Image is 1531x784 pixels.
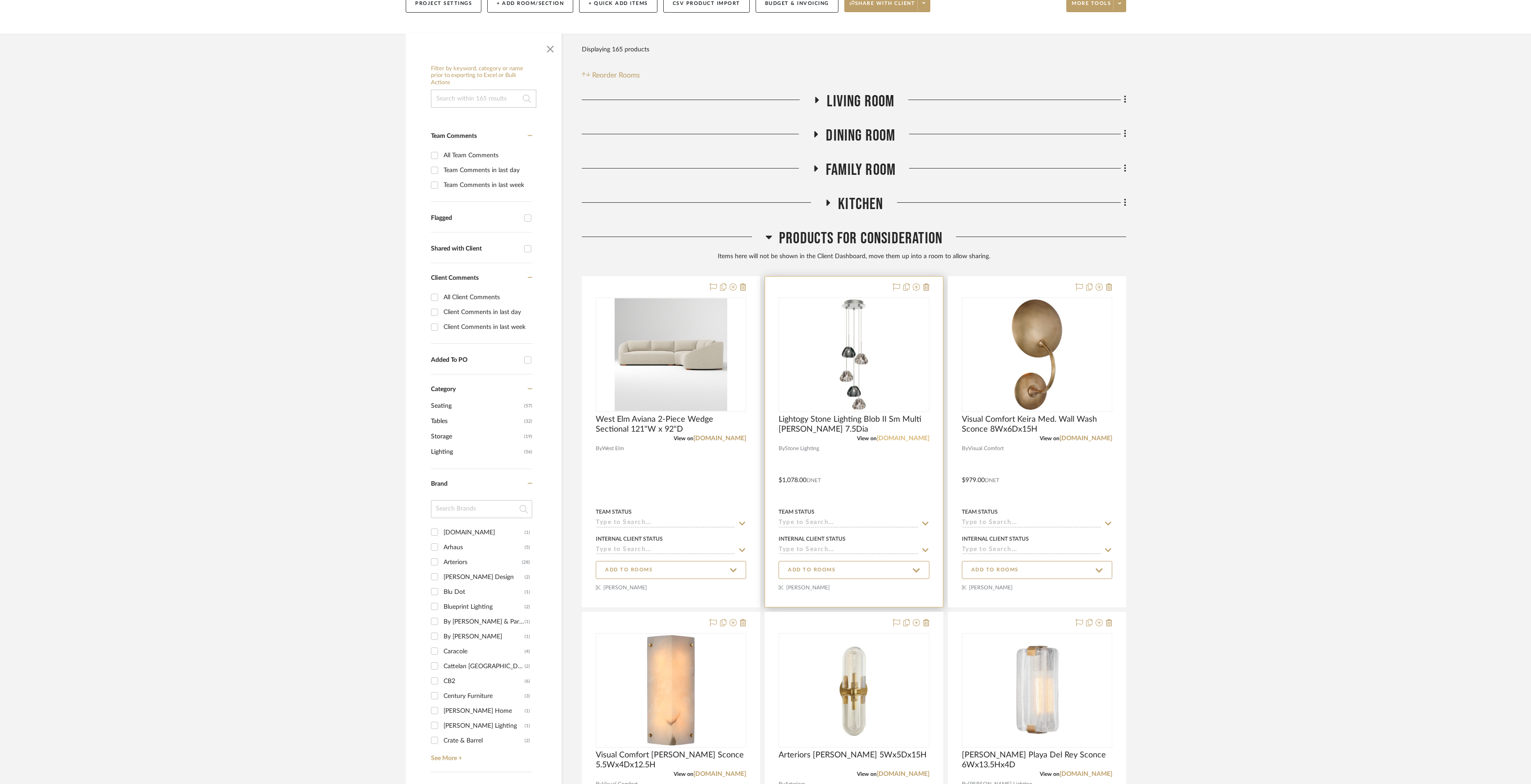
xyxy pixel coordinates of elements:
[431,500,532,518] input: Search Brands
[444,178,530,192] div: Team Comments in last week
[693,435,746,442] a: [DOMAIN_NAME]
[602,444,624,453] span: West Elm
[524,414,532,428] span: (32)
[431,444,522,460] span: Lighting
[827,92,894,111] span: Living Room
[525,615,530,629] div: (1)
[525,629,530,644] div: (1)
[525,540,530,555] div: (5)
[779,508,815,516] div: Team Status
[615,634,727,747] img: Visual Comfort Clayton Wall Sconce 5.5Wx4Dx12.5H
[1040,436,1060,441] span: View on
[582,70,640,81] button: Reorder Rooms
[525,644,530,659] div: (4)
[541,38,559,56] button: Close
[857,436,877,441] span: View on
[444,659,525,674] div: Cattelan [GEOGRAPHIC_DATA]
[444,163,530,178] div: Team Comments in last day
[444,704,525,718] div: [PERSON_NAME] Home
[1060,771,1112,777] a: [DOMAIN_NAME]
[444,600,525,614] div: Blueprint Lighting
[444,555,522,570] div: Arteriors
[431,245,520,253] div: Shared with Client
[596,519,735,528] input: Type to Search…
[525,525,530,540] div: (1)
[826,126,895,146] span: Dining Room
[522,555,530,570] div: (28)
[596,535,663,543] div: Internal Client Status
[779,750,927,760] span: Arteriors [PERSON_NAME] 5Wx5Dx15H
[596,508,632,516] div: Team Status
[525,659,530,674] div: (2)
[596,750,746,770] span: Visual Comfort [PERSON_NAME] Sconce 5.5Wx4Dx12.5H
[444,320,530,334] div: Client Comments in last week
[431,90,536,108] input: Search within 165 results
[962,535,1029,543] div: Internal Client Status
[444,615,525,629] div: By [PERSON_NAME] & Partners, For Vistosi
[962,519,1101,528] input: Type to Search…
[525,570,530,584] div: (2)
[592,70,640,81] span: Reorder Rooms
[615,298,727,411] img: West Elm Aviana 2-Piece Wedge Sectional 121"W x 92"D
[525,719,530,733] div: (1)
[444,689,525,703] div: Century Furniture
[444,290,530,305] div: All Client Comments
[962,444,968,453] span: By
[582,41,649,59] div: Displaying 165 products
[779,444,785,453] span: By
[1060,435,1112,442] a: [DOMAIN_NAME]
[431,414,522,429] span: Tables
[779,561,929,579] button: ADD TO ROOMS
[431,275,479,281] span: Client Comments
[444,629,525,644] div: By [PERSON_NAME]
[797,298,910,411] img: Lightogy Stone Lighting Blob II Sm Multi Lt Chand 7.5Dia
[788,566,835,574] span: ADD TO ROOMS
[596,415,746,434] span: West Elm Aviana 2-Piece Wedge Sectional 121"W x 92"D
[779,519,918,528] input: Type to Search…
[429,748,532,762] a: See More +
[968,444,1004,453] span: Visual Comfort
[674,436,693,441] span: View on
[524,429,532,444] span: (19)
[524,399,532,413] span: (57)
[981,634,1093,747] img: Troy Playa Del Rey Sconce 6Wx13.5Hx4D
[525,734,530,748] div: (2)
[444,719,525,733] div: [PERSON_NAME] Lighting
[444,148,530,163] div: All Team Comments
[431,133,477,139] span: Team Comments
[962,298,1112,411] div: 0
[596,561,746,579] button: ADD TO ROOMS
[525,600,530,614] div: (2)
[444,734,525,748] div: Crate & Barrel
[962,546,1101,555] input: Type to Search…
[1040,771,1060,777] span: View on
[971,566,1019,574] span: ADD TO ROOMS
[877,771,929,777] a: [DOMAIN_NAME]
[431,65,536,87] h6: Filter by keyword, category or name prior to exporting to Excel or Bulk Actions
[524,445,532,459] span: (56)
[431,214,520,222] div: Flagged
[779,415,929,434] span: Lightogy Stone Lighting Blob II Sm Multi [PERSON_NAME] 7.5Dia
[596,444,602,453] span: By
[582,252,1126,262] div: Items here will not be shown in the Client Dashboard, move them up into a room to allow sharing.
[962,750,1112,770] span: [PERSON_NAME] Playa Del Rey Sconce 6Wx13.5Hx4D
[826,160,896,180] span: Family Room
[785,444,819,453] span: Stone Lighting
[962,561,1112,579] button: ADD TO ROOMS
[596,546,735,555] input: Type to Search…
[838,195,883,214] span: Kitchen
[444,525,525,540] div: [DOMAIN_NAME]
[525,704,530,718] div: (1)
[525,585,530,599] div: (1)
[605,566,652,574] span: ADD TO ROOMS
[857,771,877,777] span: View on
[525,689,530,703] div: (3)
[962,508,998,516] div: Team Status
[444,585,525,599] div: Blu Dot
[797,634,910,747] img: Arteriors Javier Sconce 5Wx5Dx15H
[431,481,448,487] span: Brand
[444,540,525,555] div: Arhaus
[431,356,520,364] div: Added To PO
[431,386,456,393] span: Category
[962,415,1112,434] span: Visual Comfort Keira Med. Wall Wash Sconce 8Wx6Dx15H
